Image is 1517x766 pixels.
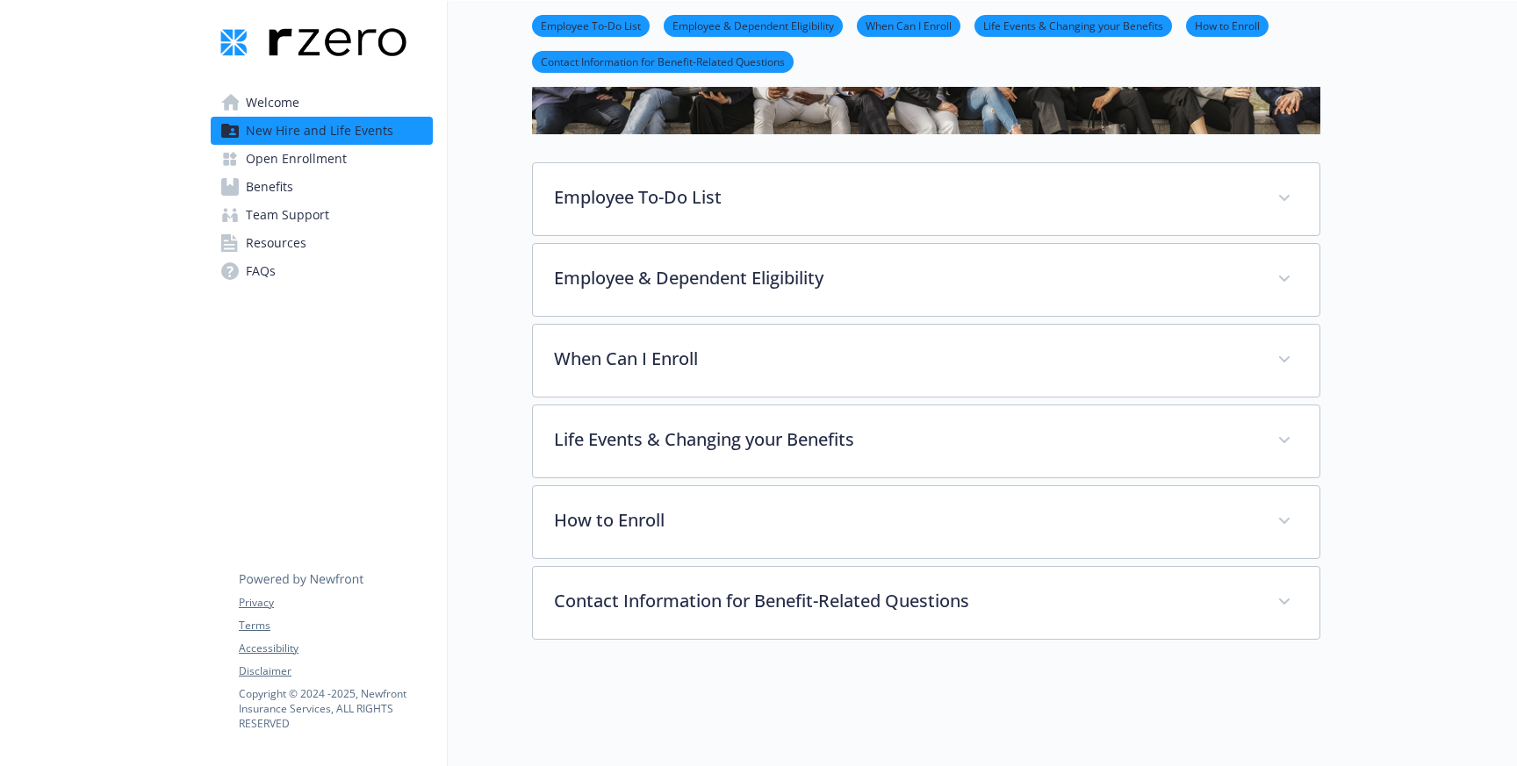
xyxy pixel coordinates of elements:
[211,257,433,285] a: FAQs
[239,595,432,611] a: Privacy
[533,567,1319,639] div: Contact Information for Benefit-Related Questions
[974,17,1172,33] a: Life Events & Changing your Benefits
[554,588,1256,614] p: Contact Information for Benefit-Related Questions
[554,507,1256,533] p: How to Enroll
[533,244,1319,316] div: Employee & Dependent Eligibility
[664,17,843,33] a: Employee & Dependent Eligibility
[239,618,432,634] a: Terms
[211,173,433,201] a: Benefits
[857,17,960,33] a: When Can I Enroll
[246,173,293,201] span: Benefits
[533,325,1319,397] div: When Can I Enroll
[246,257,276,285] span: FAQs
[211,229,433,257] a: Resources
[246,145,347,173] span: Open Enrollment
[246,229,306,257] span: Resources
[533,163,1319,235] div: Employee To-Do List
[211,145,433,173] a: Open Enrollment
[246,117,393,145] span: New Hire and Life Events
[246,89,299,117] span: Welcome
[533,486,1319,558] div: How to Enroll
[554,184,1256,211] p: Employee To-Do List
[532,53,794,69] a: Contact Information for Benefit-Related Questions
[239,641,432,656] a: Accessibility
[1186,17,1269,33] a: How to Enroll
[554,426,1256,453] p: Life Events & Changing your Benefits
[239,663,432,679] a: Disclaimer
[211,89,433,117] a: Welcome
[533,405,1319,477] div: Life Events & Changing your Benefits
[211,117,433,145] a: New Hire and Life Events
[239,686,432,731] p: Copyright © 2024 - 2025 , Newfront Insurance Services, ALL RIGHTS RESERVED
[246,201,329,229] span: Team Support
[532,17,650,33] a: Employee To-Do List
[211,201,433,229] a: Team Support
[554,265,1256,291] p: Employee & Dependent Eligibility
[554,346,1256,372] p: When Can I Enroll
